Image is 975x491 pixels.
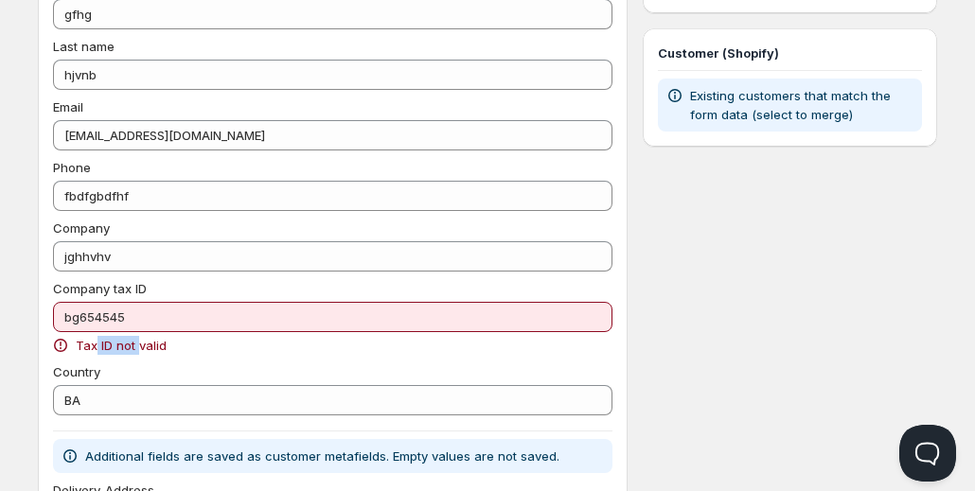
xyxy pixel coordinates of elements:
[690,86,914,124] p: Existing customers that match the form data (select to merge)
[53,120,612,150] input: Email
[899,425,956,482] iframe: Help Scout Beacon - Open
[53,99,83,114] span: Email
[53,385,612,415] input: Country
[53,364,100,379] span: Country
[658,44,922,62] h3: Customer (Shopify)
[53,241,612,272] input: Company
[53,60,612,90] input: Last name
[53,281,147,296] span: Company tax ID
[53,160,91,175] span: Phone
[53,39,115,54] span: Last name
[53,302,612,332] input: Company tax ID
[76,336,167,355] span: Tax ID not valid
[85,447,559,465] p: Additional fields are saved as customer metafields. Empty values are not saved.
[53,220,110,236] span: Company
[53,181,612,211] input: Phone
